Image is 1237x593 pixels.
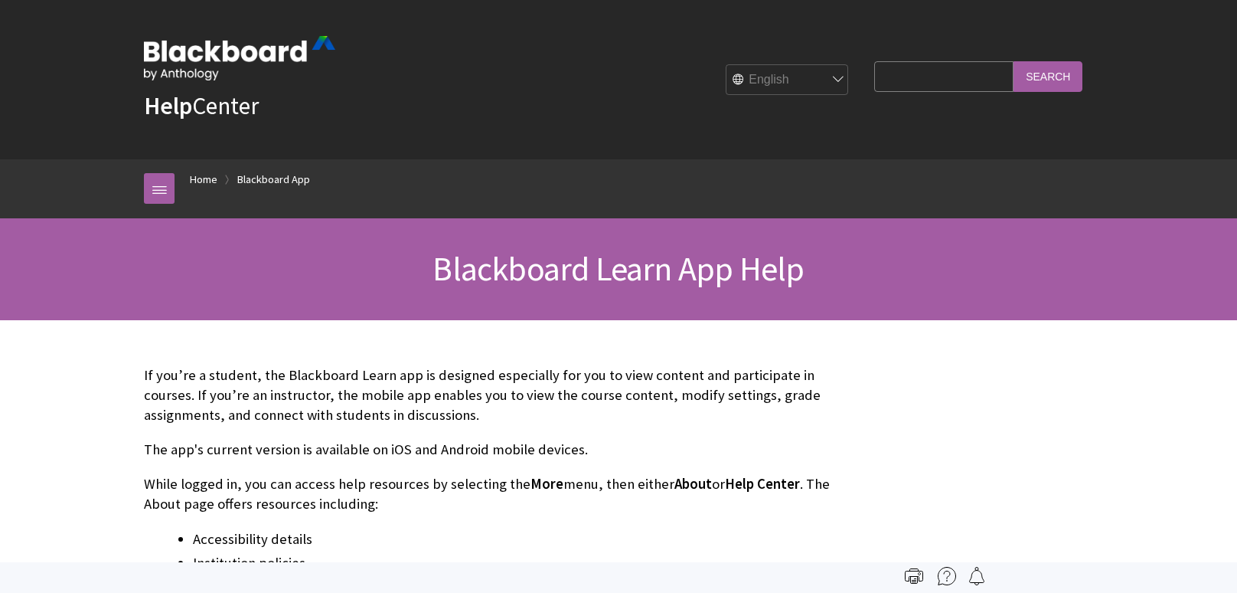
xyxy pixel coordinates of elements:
[193,529,867,550] li: Accessibility details
[193,552,867,574] li: Institution policies
[144,36,335,80] img: Blackboard by Anthology
[190,170,217,189] a: Home
[144,474,867,514] p: While logged in, you can access help resources by selecting the menu, then either or . The About ...
[144,440,867,460] p: The app's current version is available on iOS and Android mobile devices.
[905,567,923,585] img: Print
[144,90,259,121] a: HelpCenter
[432,247,804,290] span: Blackboard Learn App Help
[144,365,867,426] p: If you’re a student, the Blackboard Learn app is designed especially for you to view content and ...
[726,65,849,96] select: Site Language Selector
[530,475,563,493] span: More
[938,567,956,585] img: More help
[725,475,800,493] span: Help Center
[1013,61,1082,91] input: Search
[968,567,986,585] img: Follow this page
[237,170,310,189] a: Blackboard App
[674,475,712,493] span: About
[144,90,192,121] strong: Help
